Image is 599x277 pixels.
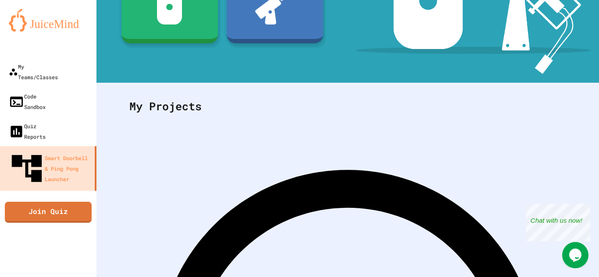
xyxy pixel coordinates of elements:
div: My Teams/Classes [9,61,58,82]
iframe: chat widget [562,242,590,268]
div: Quiz Reports [9,121,46,142]
iframe: chat widget [526,204,590,241]
div: Code Sandbox [9,91,46,112]
img: logo-orange.svg [9,9,88,32]
div: Smart Doorbell & Ping Pong Launcher [9,151,91,186]
a: Join Quiz [5,202,92,223]
div: My Projects [121,89,575,123]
